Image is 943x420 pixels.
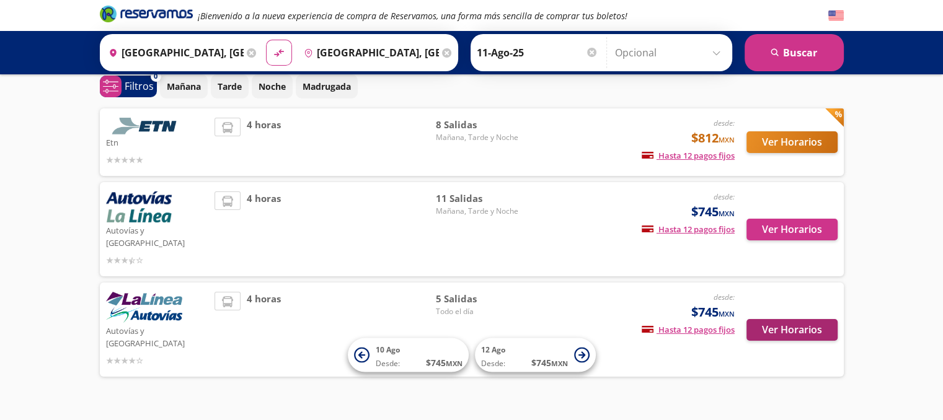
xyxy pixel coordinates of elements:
[160,74,208,98] button: Mañana
[259,80,286,93] p: Noche
[252,74,293,98] button: Noche
[296,74,358,98] button: Madrugada
[100,4,193,27] a: Brand Logo
[436,206,523,217] span: Mañana, Tarde y Noche
[299,37,439,68] input: Buscar Destino
[828,8,844,24] button: English
[106,134,209,149] p: Etn
[691,203,735,221] span: $745
[436,292,523,306] span: 5 Salidas
[198,10,627,22] em: ¡Bienvenido a la nueva experiencia de compra de Reservamos, una forma más sencilla de comprar tus...
[446,359,463,368] small: MXN
[531,356,568,369] span: $ 745
[642,150,735,161] span: Hasta 12 pagos fijos
[106,292,182,323] img: Autovías y La Línea
[218,80,242,93] p: Tarde
[154,71,157,82] span: 0
[691,129,735,147] span: $812
[436,132,523,143] span: Mañana, Tarde y Noche
[642,224,735,235] span: Hasta 12 pagos fijos
[376,344,400,355] span: 10 Ago
[615,37,726,68] input: Opcional
[125,79,154,94] p: Filtros
[477,37,598,68] input: Elegir Fecha
[303,80,351,93] p: Madrugada
[348,338,469,372] button: 10 AgoDesde:$745MXN
[106,222,209,249] p: Autovías y [GEOGRAPHIC_DATA]
[719,135,735,144] small: MXN
[691,303,735,322] span: $745
[100,4,193,23] i: Brand Logo
[436,306,523,317] span: Todo el día
[426,356,463,369] span: $ 745
[167,80,201,93] p: Mañana
[714,292,735,302] em: desde:
[746,319,838,341] button: Ver Horarios
[247,118,281,167] span: 4 horas
[746,219,838,240] button: Ver Horarios
[719,309,735,318] small: MXN
[642,324,735,335] span: Hasta 12 pagos fijos
[106,191,172,222] img: Autovías y La Línea
[481,344,505,355] span: 12 Ago
[100,76,157,97] button: 0Filtros
[106,118,187,134] img: Etn
[475,338,596,372] button: 12 AgoDesde:$745MXN
[376,358,400,369] span: Desde:
[714,191,735,202] em: desde:
[714,118,735,128] em: desde:
[436,118,523,132] span: 8 Salidas
[745,34,844,71] button: Buscar
[106,323,209,349] p: Autovías y [GEOGRAPHIC_DATA]
[719,209,735,218] small: MXN
[247,292,281,367] span: 4 horas
[436,191,523,206] span: 11 Salidas
[551,359,568,368] small: MXN
[211,74,249,98] button: Tarde
[247,191,281,267] span: 4 horas
[104,37,244,68] input: Buscar Origen
[481,358,505,369] span: Desde:
[746,131,838,153] button: Ver Horarios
